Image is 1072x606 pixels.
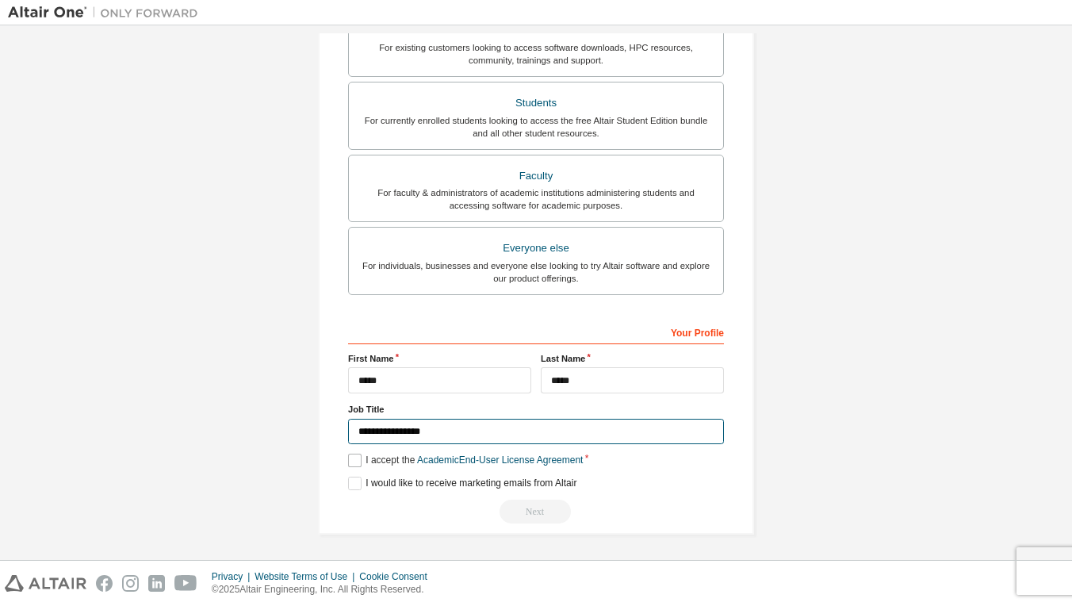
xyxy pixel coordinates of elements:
[148,575,165,592] img: linkedin.svg
[348,319,724,344] div: Your Profile
[255,570,359,583] div: Website Terms of Use
[417,454,583,466] a: Academic End-User License Agreement
[348,403,724,416] label: Job Title
[212,570,255,583] div: Privacy
[348,352,531,365] label: First Name
[8,5,206,21] img: Altair One
[541,352,724,365] label: Last Name
[348,454,583,467] label: I accept the
[358,186,714,212] div: For faculty & administrators of academic institutions administering students and accessing softwa...
[348,500,724,524] div: Read and acccept EULA to continue
[5,575,86,592] img: altair_logo.svg
[358,165,714,187] div: Faculty
[348,477,576,490] label: I would like to receive marketing emails from Altair
[358,41,714,67] div: For existing customers looking to access software downloads, HPC resources, community, trainings ...
[96,575,113,592] img: facebook.svg
[358,237,714,259] div: Everyone else
[358,92,714,114] div: Students
[358,259,714,285] div: For individuals, businesses and everyone else looking to try Altair software and explore our prod...
[359,570,436,583] div: Cookie Consent
[212,583,437,596] p: © 2025 Altair Engineering, Inc. All Rights Reserved.
[122,575,139,592] img: instagram.svg
[174,575,197,592] img: youtube.svg
[358,114,714,140] div: For currently enrolled students looking to access the free Altair Student Edition bundle and all ...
